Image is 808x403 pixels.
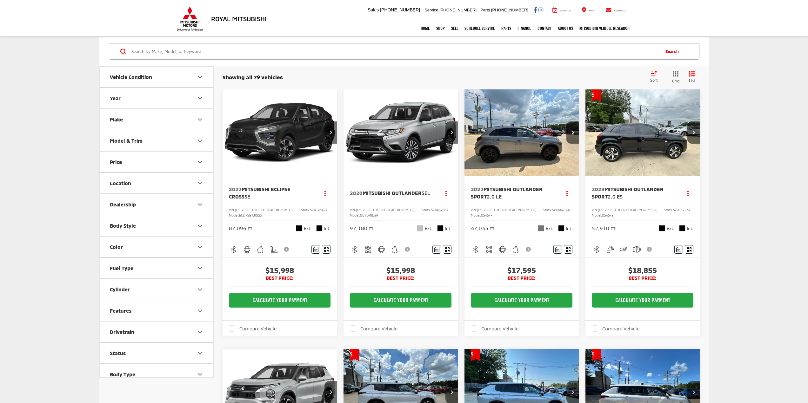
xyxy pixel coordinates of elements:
[296,225,302,231] span: Labrador Black Pearl
[350,190,363,196] span: 2020
[196,243,204,251] div: Color
[481,213,492,217] span: OS45-F
[445,225,451,231] span: Int.
[464,89,580,176] img: 2022 Mitsubishi Outlander Sport 2.0 LE
[196,328,204,336] div: Drivetrain
[239,213,262,217] span: ECLIPSE CROSS
[100,130,214,151] button: Model & TrimModel & Trim
[576,20,633,36] a: Mitsubishi Vehicle Research
[687,121,700,144] button: Next image
[391,245,399,253] img: Apple CarPlay
[538,7,543,12] a: Instagram: Click to visit our Instagram page
[100,194,214,215] button: DealershipDealership
[196,286,204,293] div: Cylinder
[472,245,480,253] img: Bluetooth®
[471,186,484,192] span: 2022
[552,208,570,212] span: SU006419A
[110,308,131,314] div: Features
[229,186,242,192] span: 2022
[350,325,398,332] label: Compare Vehicle
[685,245,693,254] button: Window Sticker
[229,186,290,199] span: Mitsubishi Eclipse Cross
[350,265,452,275] span: $15,998
[196,201,204,208] div: Dealership
[235,208,295,212] span: [US_VEHICLE_IDENTIFICATION_NUMBER]
[110,138,143,144] div: Model & Trim
[461,20,498,36] a: Schedule Service: Opens in a new tab
[257,245,264,253] img: Apple CarPlay
[196,307,204,315] div: Features
[546,225,553,231] span: Ext.
[350,208,356,212] span: VIN:
[100,88,214,108] button: YearYear
[619,245,627,253] img: Automatic High Beams
[100,279,214,300] button: CylinderCylinder
[589,9,594,12] span: Map
[566,225,572,231] span: Int.
[471,213,481,217] span: Model:
[498,245,506,253] img: Android Auto
[512,245,520,253] img: Apple CarPlay
[196,158,204,166] div: Price
[110,265,133,271] div: Fuel Type
[534,7,537,12] a: Facebook: Click to visit our Facebook page
[110,223,136,229] div: Body Style
[229,208,235,212] span: VIN:
[100,322,214,342] button: DrivetrainDrivetrain
[665,71,684,84] button: Grid View
[555,20,576,36] a: About Us
[592,186,676,200] a: 2023Mitsubishi Outlander Sport2.0 ES
[440,187,451,198] button: Actions
[243,245,251,253] img: Android Auto
[322,245,331,254] button: Window Sticker
[100,215,214,236] button: Body StyleBody Style
[592,275,694,281] span: BEST PRICE:
[673,208,690,212] span: SZ015223A
[324,225,331,231] span: Int.
[356,208,416,212] span: [US_VEHICLE_IDENTIFICATION_NUMBER]
[343,89,459,176] div: 2020 Mitsubishi Outlander SEL 0
[196,222,204,230] div: Body Style
[606,245,614,253] img: Keyless Entry
[319,187,331,198] button: Actions
[196,73,204,81] div: Vehicle Condition
[364,245,372,253] img: 3rd Row Seating
[229,275,331,281] span: BEST PRICE:
[222,89,338,176] a: 2022 Mitsubishi Eclipse Cross SE2022 Mitsubishi Eclipse Cross SE2022 Mitsubishi Eclipse Cross SE2...
[679,225,685,231] span: Black
[585,89,701,176] div: 2023 Mitsubishi Outlander Sport 2.0 ES 0
[222,89,338,176] img: 2022 Mitsubishi Eclipse Cross SE
[524,243,534,256] button: View Disclaimer
[316,225,323,231] span: Black
[592,186,604,192] span: 2023
[564,245,572,254] button: Window Sticker
[350,293,452,308] button: CALCULATE YOUR PAYMENT
[222,89,338,176] div: 2022 Mitsubishi Eclipse Cross SE 0
[471,349,480,361] span: Get Price Drop Alert
[343,89,459,176] img: 2020 Mitsubishi Outlander SEL
[229,186,313,200] a: 2022Mitsubishi Eclipse CrossSE
[592,213,602,217] span: Model:
[687,191,689,196] span: dropdown dots
[659,225,665,231] span: Labrador Black Pearl
[592,325,640,332] label: Compare Vehicle
[110,286,130,292] div: Cylinder
[131,44,659,59] input: Search by Make, Model, or Keyword
[403,243,413,256] button: View Disclaimer
[471,293,573,308] button: CALCULATE YOUR PAYMENT
[566,247,571,252] i: Window Sticker
[176,6,204,31] img: Mitsubishi
[100,258,214,278] button: Fuel TypeFuel Type
[543,208,552,212] span: Stock:
[633,245,641,253] img: Emergency Brake Assist
[324,191,326,196] span: dropdown dots
[282,243,292,256] button: View Disclaimer
[439,8,477,12] span: [PHONE_NUMBER]
[647,71,665,83] button: Select sort value
[196,179,204,187] div: Location
[110,329,134,335] div: Drivetrain
[110,350,126,356] div: Status
[534,20,555,36] a: Contact
[659,43,688,59] button: Search
[110,201,136,207] div: Dealership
